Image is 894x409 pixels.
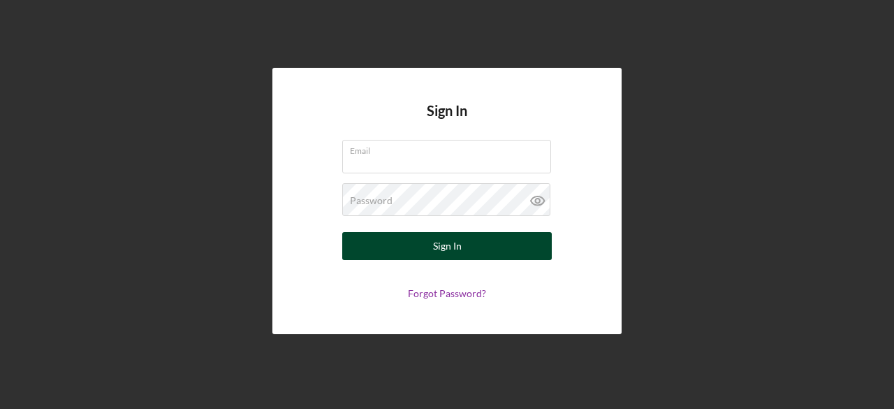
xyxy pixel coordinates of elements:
[350,141,551,156] label: Email
[408,287,486,299] a: Forgot Password?
[342,232,552,260] button: Sign In
[427,103,467,140] h4: Sign In
[350,195,393,206] label: Password
[433,232,462,260] div: Sign In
